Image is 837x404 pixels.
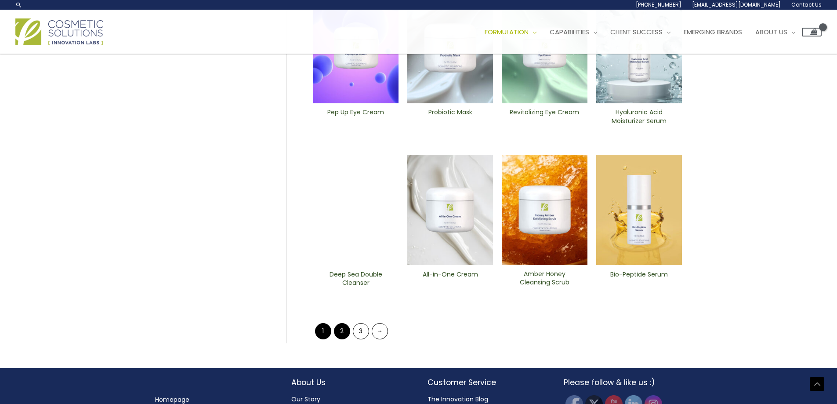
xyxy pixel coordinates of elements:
a: Emerging Brands [677,19,749,45]
h2: Please follow & like us :) [564,377,682,388]
a: Bio-Peptide ​Serum [604,270,674,290]
a: Hyaluronic Acid Moisturizer Serum [604,108,674,128]
h2: Hyaluronic Acid Moisturizer Serum [604,108,674,125]
h2: Amber Honey Cleansing Scrub [509,270,580,287]
a: Our Story [291,395,320,404]
a: Pep Up Eye Cream [320,108,391,128]
nav: Product Pagination [313,323,682,343]
a: Client Success [604,19,677,45]
img: Cosmetic Solutions Logo [15,18,103,45]
h2: Probiotic Mask [415,108,486,125]
img: Deep Sea Double Cleanser [313,155,399,266]
span: Page 1 [315,323,331,339]
a: About Us [749,19,802,45]
span: [EMAIL_ADDRESS][DOMAIN_NAME] [692,1,781,8]
a: Page 2 [334,323,350,339]
a: Capabilities [543,19,604,45]
a: Search icon link [15,1,22,8]
span: Client Success [610,27,663,36]
span: Capabilities [550,27,589,36]
h2: Bio-Peptide ​Serum [604,270,674,287]
a: Revitalizing ​Eye Cream [509,108,580,128]
span: Emerging Brands [684,27,742,36]
img: Amber Honey Cleansing Scrub [502,155,587,265]
a: Amber Honey Cleansing Scrub [509,270,580,290]
span: Contact Us [791,1,822,8]
a: Deep Sea Double Cleanser [320,270,391,290]
h2: Deep Sea Double Cleanser [320,270,391,287]
span: [PHONE_NUMBER] [636,1,681,8]
span: About Us [755,27,787,36]
a: → [372,323,388,339]
span: Formulation [485,27,529,36]
a: Formulation [478,19,543,45]
h2: Revitalizing ​Eye Cream [509,108,580,125]
h2: All-in-One ​Cream [415,270,486,287]
img: All In One Cream [407,155,493,266]
h2: About Us [291,377,410,388]
nav: Site Navigation [471,19,822,45]
a: Probiotic Mask [415,108,486,128]
a: Homepage [155,395,189,404]
a: All-in-One ​Cream [415,270,486,290]
img: Bio-Peptide ​Serum [596,155,682,266]
h2: Customer Service [428,377,546,388]
a: The Innovation Blog [428,395,488,404]
a: Page 3 [353,323,369,339]
h2: Pep Up Eye Cream [320,108,391,125]
a: View Shopping Cart, empty [802,28,822,36]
